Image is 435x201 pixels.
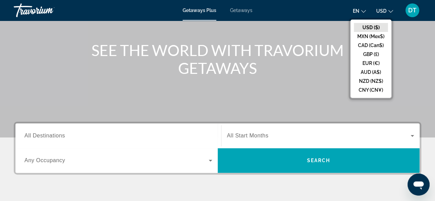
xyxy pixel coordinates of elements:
[354,41,388,50] button: CAD (Can$)
[354,23,388,32] button: USD ($)
[353,6,366,16] button: Change language
[403,3,421,18] button: User Menu
[408,7,416,14] span: DT
[354,50,388,59] button: GBP (£)
[354,86,388,94] button: CNY (CN¥)
[218,148,420,173] button: Search
[376,6,393,16] button: Change currency
[307,158,330,163] span: Search
[24,157,65,163] span: Any Occupancy
[354,32,388,41] button: MXN (Mex$)
[14,1,83,19] a: Travorium
[15,123,420,173] div: Search widget
[89,41,347,77] h1: SEE THE WORLD WITH TRAVORIUM GETAWAYS
[354,77,388,86] button: NZD (NZ$)
[353,8,359,14] span: en
[354,68,388,77] button: AUD (A$)
[354,59,388,68] button: EUR (€)
[376,8,387,14] span: USD
[230,8,252,13] a: Getaways
[227,133,269,138] span: All Start Months
[183,8,216,13] a: Getaways Plus
[24,133,65,138] span: All Destinations
[407,174,429,196] iframe: Кнопка запуска окна обмена сообщениями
